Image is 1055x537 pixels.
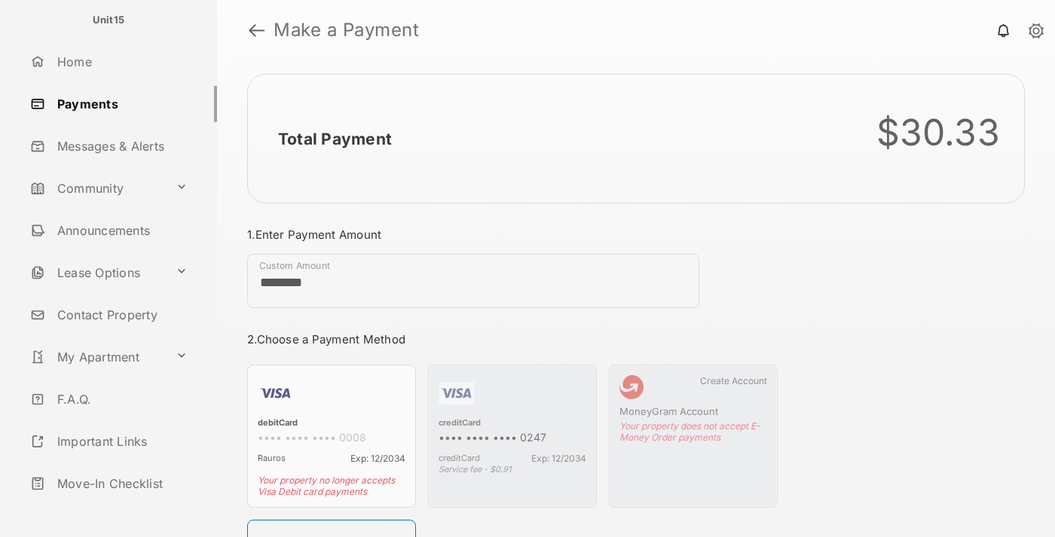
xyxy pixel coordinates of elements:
[24,128,217,164] a: Messages & Alerts
[274,21,419,39] strong: Make a Payment
[428,365,597,508] div: creditCard•••• •••• •••• 0247creditCardExp: 12/2034Service fee - $0.91
[439,417,586,431] div: creditCard
[247,227,778,242] h3: 1. Enter Payment Amount
[439,453,480,464] span: creditCard
[24,339,170,375] a: My Apartment
[93,13,125,28] p: Unit15
[24,86,217,122] a: Payments
[24,423,194,459] a: Important Links
[278,130,392,148] h2: Total Payment
[24,212,217,249] a: Announcements
[439,464,586,474] div: Service fee - $0.91
[876,111,1001,154] div: $30.33
[24,255,170,291] a: Lease Options
[531,453,586,464] span: Exp: 12/2034
[24,44,217,80] a: Home
[439,431,586,447] div: •••• •••• •••• 0247
[24,465,217,502] a: Move-In Checklist
[24,170,170,206] a: Community
[24,297,217,333] a: Contact Property
[24,381,217,417] a: F.A.Q.
[247,332,778,346] h3: 2. Choose a Payment Method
